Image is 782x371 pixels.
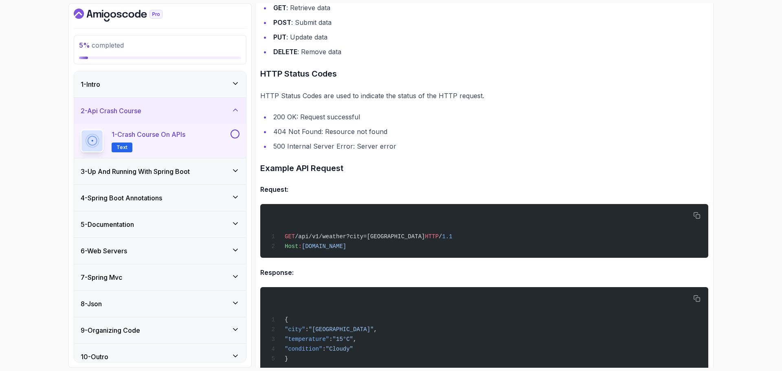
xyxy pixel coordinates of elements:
p: HTTP Status Codes are used to indicate the status of the HTTP request. [260,90,708,101]
a: Dashboard [74,9,181,22]
span: /api/v1/weather?city=[GEOGRAPHIC_DATA] [295,233,425,240]
span: "city" [285,326,305,333]
button: 4-Spring Boot Annotations [74,185,246,211]
span: / [439,233,442,240]
button: 1-Crash Course on APIsText [81,130,239,152]
span: Host [285,243,299,250]
span: : [305,326,308,333]
button: 8-Json [74,291,246,317]
span: "temperature" [285,336,329,342]
h3: 9 - Organizing Code [81,325,140,335]
strong: POST [273,18,291,26]
span: } [285,356,288,362]
span: "15°C" [333,336,353,342]
h3: 3 - Up And Running With Spring Boot [81,167,190,176]
strong: GET [273,4,286,12]
span: : [329,336,332,342]
strong: DELETE [273,48,297,56]
span: : [322,346,325,352]
span: { [285,316,288,323]
h3: 6 - Web Servers [81,246,127,256]
h3: 5 - Documentation [81,220,134,229]
span: : [299,243,302,250]
button: 3-Up And Running With Spring Boot [74,158,246,184]
strong: PUT [273,33,286,41]
li: 200 OK: Request successful [271,111,708,123]
span: HTTP [425,233,439,240]
li: 404 Not Found: Resource not found [271,126,708,137]
li: : Update data [271,31,708,43]
h3: 2 - Api Crash Course [81,106,141,116]
button: 6-Web Servers [74,238,246,264]
button: 10-Outro [74,344,246,370]
li: 500 Internal Server Error: Server error [271,140,708,152]
button: 9-Organizing Code [74,317,246,343]
h3: 10 - Outro [81,352,108,362]
span: 1.1 [442,233,452,240]
h3: 8 - Json [81,299,102,309]
h3: 1 - Intro [81,79,100,89]
p: 1 - Crash Course on APIs [112,130,185,139]
button: 1-Intro [74,71,246,97]
button: 5-Documentation [74,211,246,237]
span: , [373,326,377,333]
button: 2-Api Crash Course [74,98,246,124]
li: : Submit data [271,17,708,28]
span: GET [285,233,295,240]
span: , [353,336,356,342]
span: Text [116,144,127,151]
span: "Cloudy" [326,346,353,352]
span: 5 % [79,41,90,49]
h4: Request: [260,184,708,194]
span: completed [79,41,124,49]
span: "condition" [285,346,322,352]
h3: HTTP Status Codes [260,67,708,80]
span: [DOMAIN_NAME] [302,243,346,250]
span: "[GEOGRAPHIC_DATA]" [309,326,374,333]
button: 7-Spring Mvc [74,264,246,290]
li: : Retrieve data [271,2,708,13]
h3: 4 - Spring Boot Annotations [81,193,162,203]
h3: Example API Request [260,162,708,175]
h3: 7 - Spring Mvc [81,272,122,282]
li: : Remove data [271,46,708,57]
h4: Response: [260,268,708,277]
